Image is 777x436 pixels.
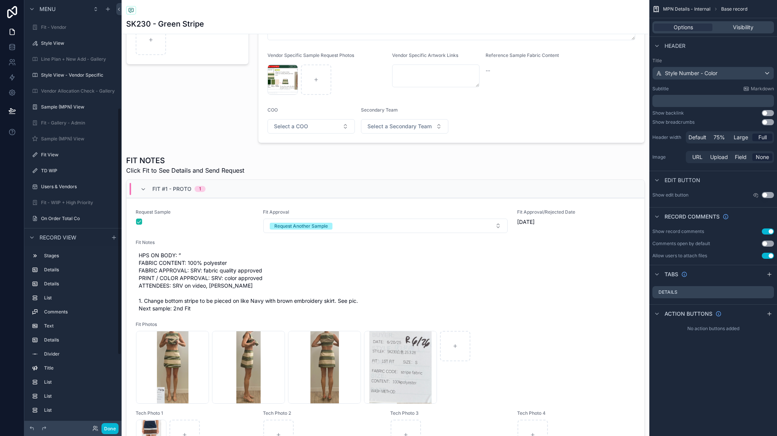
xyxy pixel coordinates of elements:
[41,88,116,94] label: Vendor Allocation Check - Gallery
[658,289,677,295] label: Details
[743,86,774,92] a: Markdown
[756,153,769,161] span: None
[652,241,710,247] div: Comments open by default
[29,117,117,129] a: Fit - Gallery - Admin
[652,119,695,125] div: Show breadcrumbs
[24,246,122,421] div: scrollable content
[126,19,204,29] h1: SK230 - Green Stripe
[41,40,116,46] label: Style View
[29,37,117,49] a: Style View
[41,184,116,190] label: Users & Vendors
[652,110,684,116] div: Show backlink
[29,149,117,161] a: Fit View
[41,24,116,30] label: Fit - Vendor
[41,216,116,222] label: On Order Total Co
[29,212,117,225] a: On Order Total Co
[41,56,116,62] label: Line Plan + New Add - Gallery
[101,423,119,434] button: Done
[44,393,114,399] label: List
[663,6,711,12] span: MPN Details - Internal
[44,365,114,371] label: Title
[41,72,116,78] label: Style View - Vendor Specific
[652,86,669,92] label: Subtitle
[44,323,114,329] label: Text
[652,58,774,64] label: Title
[29,85,117,97] a: Vendor Allocation Check - Gallery
[665,176,700,184] span: Edit button
[199,186,201,192] div: 1
[44,337,114,343] label: Details
[688,134,706,141] span: Default
[649,323,777,335] div: No action buttons added
[652,253,707,259] div: Allow users to attach files
[652,228,704,235] div: Show record comments
[40,5,55,13] span: Menu
[652,95,774,107] div: scrollable content
[652,67,774,80] button: Style Number - Color
[29,197,117,209] a: Fit - WIIP + High Priority
[41,104,116,110] label: Sample (MPN) View
[44,267,114,273] label: Details
[674,24,693,31] span: Options
[41,136,116,142] label: Sample (MPN) View
[652,192,688,198] label: Show edit button
[735,153,747,161] span: Field
[29,133,117,145] a: Sample (MPN) View
[29,181,117,193] a: Users & Vendors
[710,153,728,161] span: Upload
[665,69,717,77] span: Style Number - Color
[44,379,114,385] label: List
[665,310,712,318] span: Action buttons
[29,165,117,177] a: TD WIP
[751,86,774,92] span: Markdown
[29,53,117,65] a: Line Plan + New Add - Gallery
[734,134,748,141] span: Large
[152,185,191,193] span: Fit #1 - Proto
[41,120,116,126] label: Fit - Gallery - Admin
[652,154,683,160] label: Image
[665,271,678,278] span: Tabs
[44,253,114,259] label: Stages
[29,69,117,81] a: Style View - Vendor Specific
[41,152,116,158] label: Fit View
[40,234,76,241] span: Record view
[29,101,117,113] a: Sample (MPN) View
[692,153,703,161] span: URL
[44,281,114,287] label: Details
[758,134,767,141] span: Full
[665,213,720,220] span: Record comments
[44,309,114,315] label: Comments
[733,24,753,31] span: Visibility
[714,134,725,141] span: 75%
[44,295,114,301] label: List
[41,168,116,174] label: TD WIP
[652,134,683,140] label: Header width
[44,407,114,413] label: List
[41,200,116,206] label: Fit - WIIP + High Priority
[29,21,117,33] a: Fit - Vendor
[665,42,685,50] span: Header
[44,351,114,357] label: Divider
[721,6,747,12] span: Base record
